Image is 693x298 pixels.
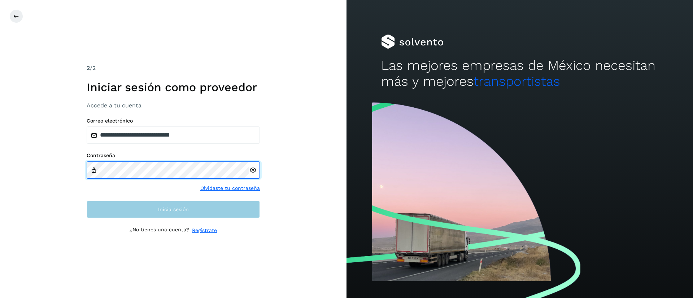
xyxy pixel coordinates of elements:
p: ¿No tienes una cuenta? [130,227,189,234]
label: Contraseña [87,152,260,159]
h1: Iniciar sesión como proveedor [87,80,260,94]
h3: Accede a tu cuenta [87,102,260,109]
button: Inicia sesión [87,201,260,218]
div: /2 [87,64,260,72]
a: Regístrate [192,227,217,234]
label: Correo electrónico [87,118,260,124]
span: 2 [87,65,90,71]
h2: Las mejores empresas de México necesitan más y mejores [381,58,658,90]
a: Olvidaste tu contraseña [200,184,260,192]
span: Inicia sesión [158,207,189,212]
span: transportistas [474,74,560,89]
